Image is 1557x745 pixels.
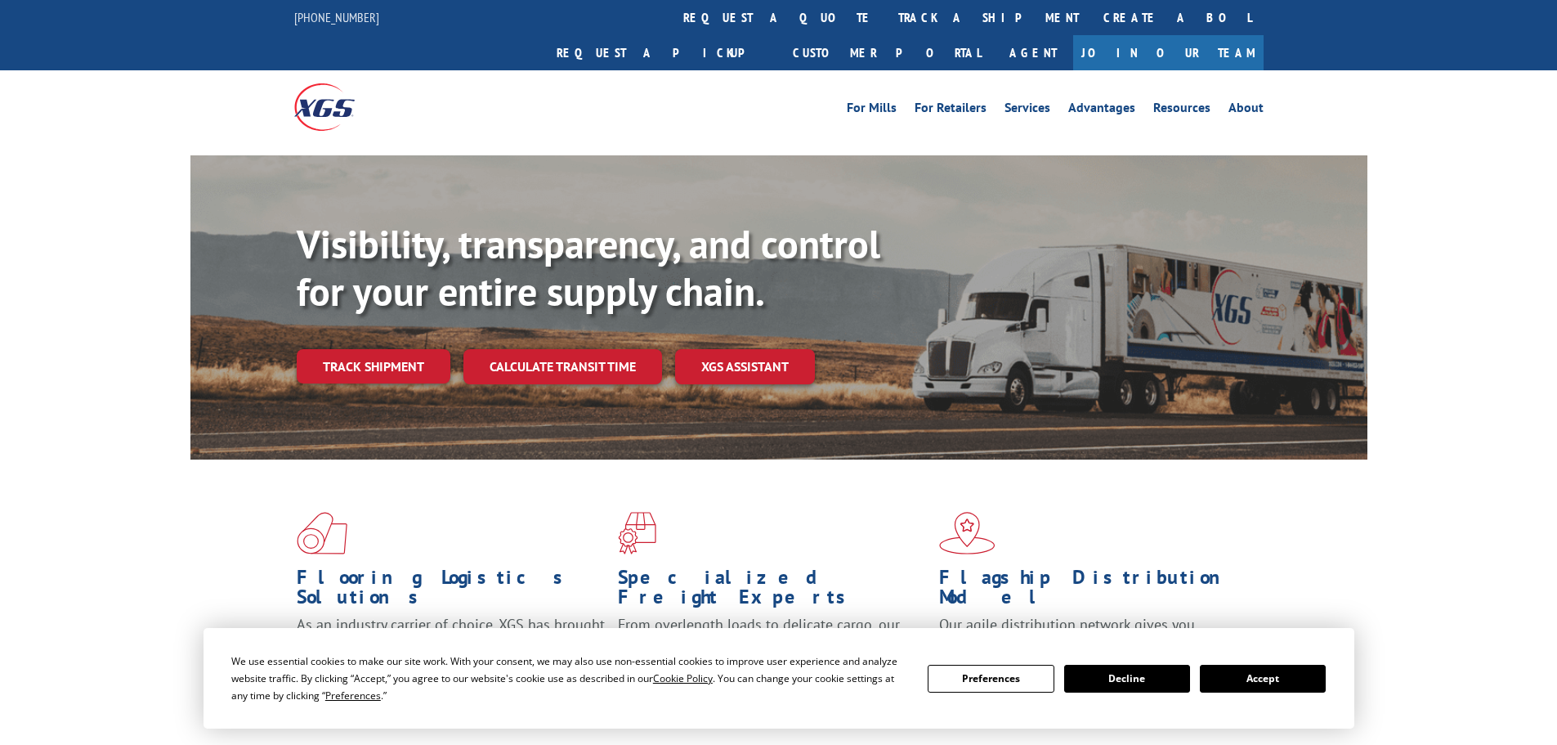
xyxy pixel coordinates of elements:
[1073,35,1264,70] a: Join Our Team
[1064,665,1190,693] button: Decline
[325,689,381,702] span: Preferences
[1200,665,1326,693] button: Accept
[781,35,993,70] a: Customer Portal
[297,615,605,673] span: As an industry carrier of choice, XGS has brought innovation and dedication to flooring logistics...
[618,512,656,554] img: xgs-icon-focused-on-flooring-red
[1068,101,1135,119] a: Advantages
[231,653,908,704] div: We use essential cookies to make our site work. With your consent, we may also use non-essential ...
[297,512,347,554] img: xgs-icon-total-supply-chain-intelligence-red
[297,568,606,615] h1: Flooring Logistics Solutions
[939,568,1248,615] h1: Flagship Distribution Model
[915,101,987,119] a: For Retailers
[204,628,1354,729] div: Cookie Consent Prompt
[939,615,1240,653] span: Our agile distribution network gives you nationwide inventory management on demand.
[675,349,815,384] a: XGS ASSISTANT
[939,512,995,554] img: xgs-icon-flagship-distribution-model-red
[618,615,927,688] p: From overlength loads to delicate cargo, our experienced staff knows the best way to move your fr...
[297,349,450,384] a: Track shipment
[928,665,1054,693] button: Preferences
[294,9,379,25] a: [PHONE_NUMBER]
[618,568,927,615] h1: Specialized Freight Experts
[1153,101,1210,119] a: Resources
[463,349,662,384] a: Calculate transit time
[1228,101,1264,119] a: About
[544,35,781,70] a: Request a pickup
[847,101,897,119] a: For Mills
[297,218,880,316] b: Visibility, transparency, and control for your entire supply chain.
[993,35,1073,70] a: Agent
[1004,101,1050,119] a: Services
[653,671,713,685] span: Cookie Policy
